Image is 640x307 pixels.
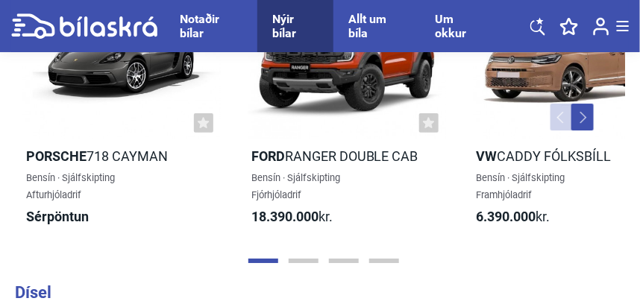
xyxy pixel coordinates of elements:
[550,104,573,130] button: Previous
[289,259,319,263] button: Page 2
[22,208,221,225] div: Sérpöntun
[15,283,51,302] b: Dísel
[251,172,340,200] span: Bensín · Sjálfskipting Fjórhjóladrif
[329,259,359,263] button: Page 3
[251,209,319,224] b: 18.390.000
[477,209,536,224] b: 6.390.000
[571,104,594,130] button: Next
[180,12,242,40] a: Notaðir bílar
[251,148,285,164] b: Ford
[22,148,221,165] h2: 718 Cayman
[248,259,278,263] button: Page 1
[477,208,550,225] span: kr.
[477,172,565,200] span: Bensín · Sjálfskipting Framhjóladrif
[248,148,446,165] h2: Ranger Double Cab
[436,12,486,40] a: Um okkur
[26,172,115,200] span: Bensín · Sjálfskipting Afturhjóladrif
[369,259,399,263] button: Page 4
[348,12,406,40] a: Allt um bíla
[272,12,319,40] a: Nýir bílar
[251,208,333,225] span: kr.
[593,17,609,36] img: user-login.svg
[477,148,498,164] b: VW
[26,148,87,164] b: Porsche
